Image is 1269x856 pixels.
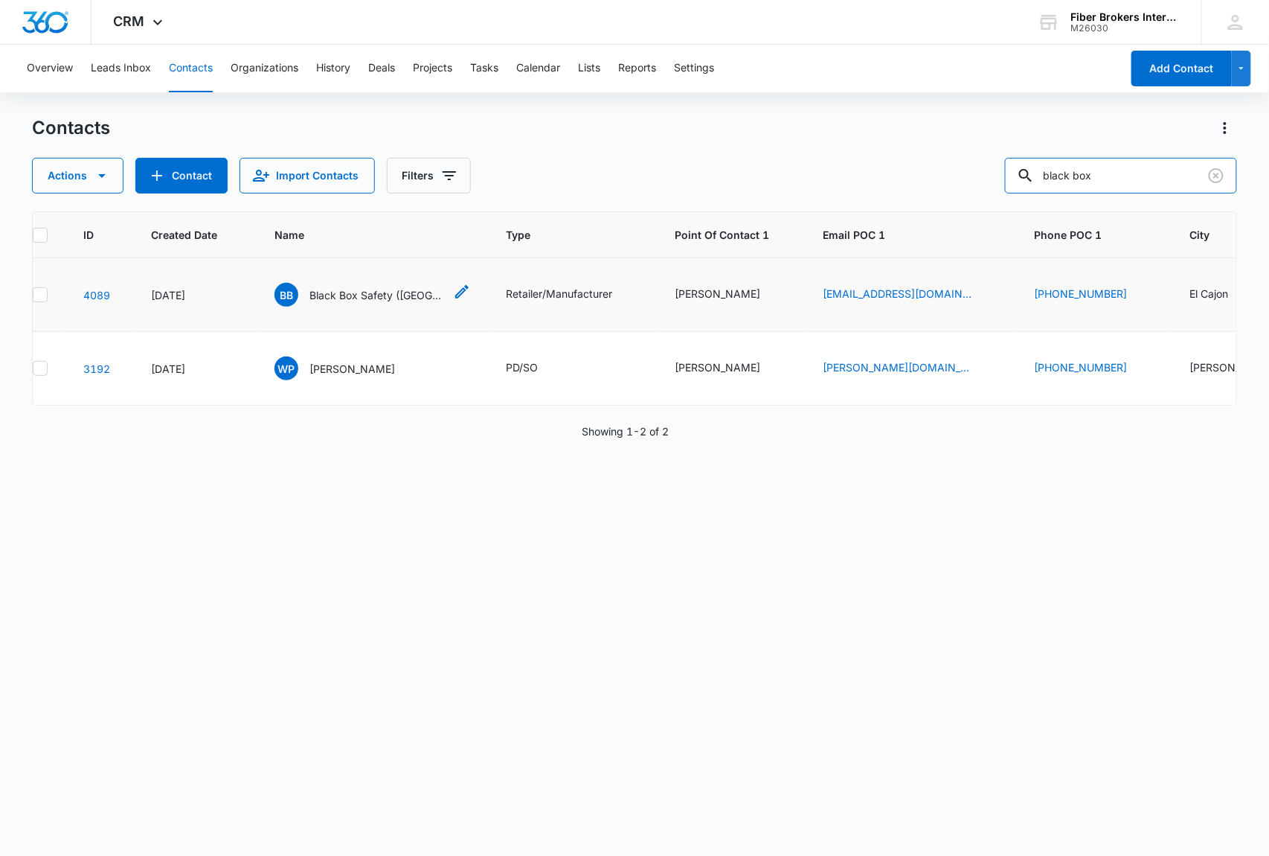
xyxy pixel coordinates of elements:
[675,360,761,375] div: [PERSON_NAME]
[823,286,999,304] div: Email POC 1 - christian@blackboxsafety.com - Select to Edit Field
[135,158,228,194] button: Add Contact
[387,158,471,194] button: Filters
[169,45,213,92] button: Contacts
[83,362,110,375] a: Navigate to contact details page for Whigham PD
[516,45,560,92] button: Calendar
[1213,116,1237,140] button: Actions
[274,283,298,307] span: BB
[1190,286,1256,304] div: City - El Cajon - Select to Edit Field
[582,424,669,439] p: Showing 1-2 of 2
[675,227,788,243] span: Point Of Contact 1
[274,227,449,243] span: Name
[1005,158,1237,194] input: Search Contacts
[231,45,298,92] button: Organizations
[674,45,714,92] button: Settings
[507,227,618,243] span: Type
[27,45,73,92] button: Overview
[1131,51,1232,86] button: Add Contact
[1035,227,1154,243] span: Phone POC 1
[507,286,613,301] div: Retailer/Manufacturer
[823,286,972,301] a: [EMAIL_ADDRESS][DOMAIN_NAME]
[618,45,656,92] button: Reports
[83,289,110,301] a: Navigate to contact details page for Black Box Safety (CA)
[413,45,452,92] button: Projects
[1071,11,1180,23] div: account name
[240,158,375,194] button: Import Contacts
[1190,286,1229,301] div: El Cajon
[91,45,151,92] button: Leads Inbox
[1035,286,1154,304] div: Phone POC 1 - (619) 499-7943 - Select to Edit Field
[32,158,123,194] button: Actions
[470,45,498,92] button: Tasks
[675,360,788,377] div: Point Of Contact 1 - Tony Black - Select to Edit Field
[578,45,600,92] button: Lists
[83,227,94,243] span: ID
[274,357,298,380] span: WP
[1035,286,1128,301] a: [PHONE_NUMBER]
[1035,360,1128,375] a: [PHONE_NUMBER]
[310,287,444,303] p: Black Box Safety ([GEOGRAPHIC_DATA])
[675,286,788,304] div: Point Of Contact 1 - Christian Peters - Select to Edit Field
[151,287,239,303] div: [DATE]
[507,360,565,377] div: Type - PD/SO - Select to Edit Field
[507,286,640,304] div: Type - Retailer/Manufacturer - Select to Edit Field
[1204,164,1228,188] button: Clear
[151,227,217,243] span: Created Date
[1071,23,1180,33] div: account id
[274,357,423,380] div: Name - Whigham PD - Select to Edit Field
[32,117,110,139] h1: Contacts
[1035,360,1154,377] div: Phone POC 1 - (229) 762-3366 - Select to Edit Field
[368,45,395,92] button: Deals
[675,286,761,301] div: [PERSON_NAME]
[823,360,972,375] a: [PERSON_NAME][DOMAIN_NAME][EMAIL_ADDRESS][DOMAIN_NAME]
[151,361,239,377] div: [DATE]
[823,360,999,377] div: Email POC 1 - Tony.black@cityofwhigham.net - Select to Edit Field
[316,45,350,92] button: History
[274,283,471,307] div: Name - Black Box Safety (CA) - Select to Edit Field
[114,13,145,29] span: CRM
[310,361,396,377] p: [PERSON_NAME]
[507,360,539,375] div: PD/SO
[823,227,999,243] span: Email POC 1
